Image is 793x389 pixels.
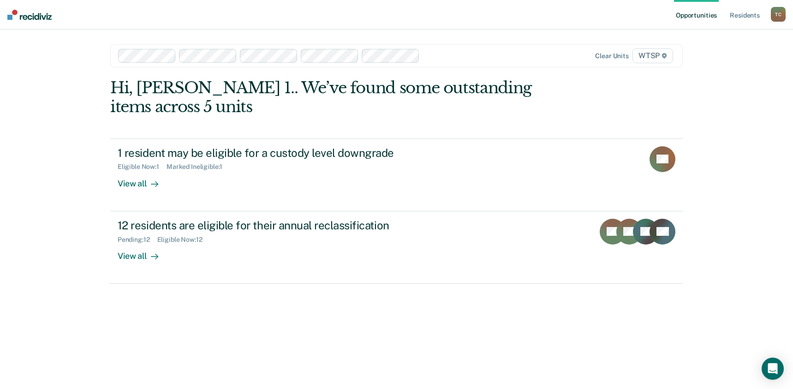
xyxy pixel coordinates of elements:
div: Eligible Now : 12 [157,236,210,244]
div: Pending : 12 [118,236,157,244]
a: 1 resident may be eligible for a custody level downgradeEligible Now:1Marked Ineligible:1View all [110,138,683,211]
button: TC [771,7,786,22]
div: Open Intercom Messenger [762,358,784,380]
div: View all [118,171,169,189]
div: Eligible Now : 1 [118,163,167,171]
img: Recidiviz [7,10,52,20]
div: Clear units [595,52,629,60]
div: 12 residents are eligible for their annual reclassification [118,219,441,232]
div: 1 resident may be eligible for a custody level downgrade [118,146,441,160]
div: Hi, [PERSON_NAME] 1.. We’ve found some outstanding items across 5 units [110,78,568,116]
div: Marked Ineligible : 1 [167,163,230,171]
a: 12 residents are eligible for their annual reclassificationPending:12Eligible Now:12View all [110,211,683,284]
span: WTSP [632,48,673,63]
div: T C [771,7,786,22]
div: View all [118,243,169,261]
